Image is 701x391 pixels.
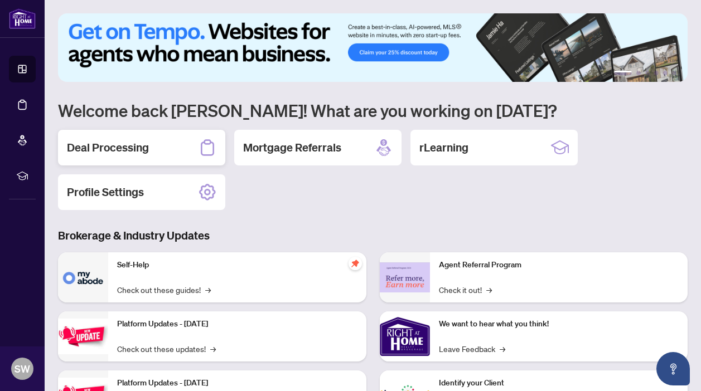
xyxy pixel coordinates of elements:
img: Self-Help [58,252,108,302]
span: SW [14,361,30,377]
a: Leave Feedback→ [439,343,505,355]
p: Self-Help [117,259,357,271]
p: Identify your Client [439,377,679,389]
h2: Deal Processing [67,140,149,155]
span: → [486,284,492,296]
img: Agent Referral Program [380,262,430,293]
p: We want to hear what you think! [439,318,679,330]
a: Check it out!→ [439,284,492,296]
a: Check out these guides!→ [117,284,211,296]
button: Open asap [656,352,690,385]
span: pushpin [349,257,362,270]
h3: Brokerage & Industry Updates [58,228,688,243]
p: Agent Referral Program [439,259,679,271]
h2: rLearning [419,140,468,155]
img: Platform Updates - July 21, 2025 [58,319,108,354]
img: Slide 0 [58,13,688,82]
h1: Welcome back [PERSON_NAME]! What are you working on [DATE]? [58,100,688,121]
span: → [500,343,505,355]
img: We want to hear what you think! [380,311,430,361]
button: 5 [663,71,668,75]
a: Check out these updates!→ [117,343,216,355]
h2: Profile Settings [67,184,144,200]
span: → [210,343,216,355]
h2: Mortgage Referrals [243,140,341,155]
span: → [205,284,211,296]
button: 6 [672,71,676,75]
button: 2 [636,71,641,75]
p: Platform Updates - [DATE] [117,318,357,330]
img: logo [9,8,36,29]
button: 1 [614,71,632,75]
button: 3 [645,71,650,75]
button: 4 [654,71,659,75]
p: Platform Updates - [DATE] [117,377,357,389]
